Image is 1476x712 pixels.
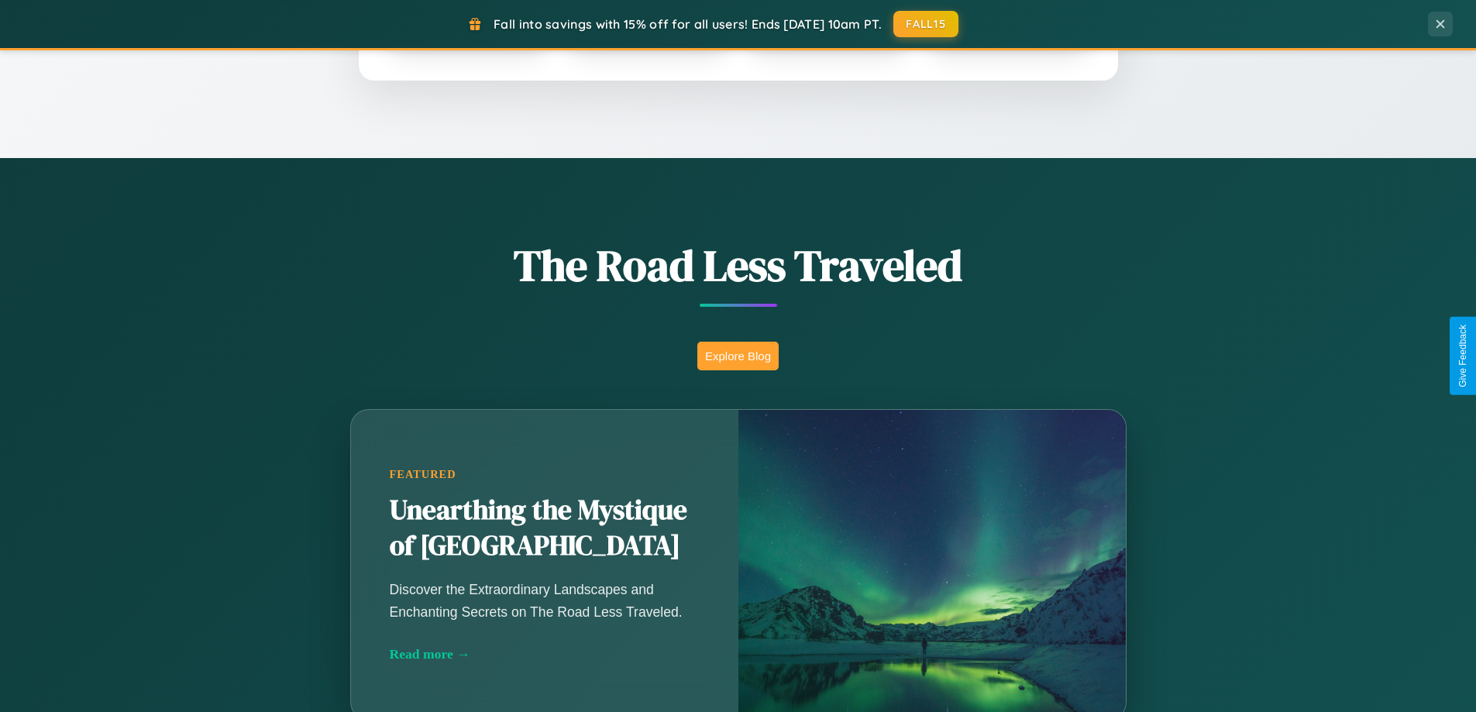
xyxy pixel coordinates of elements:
p: Discover the Extraordinary Landscapes and Enchanting Secrets on The Road Less Traveled. [390,579,700,622]
div: Read more → [390,646,700,662]
button: FALL15 [893,11,958,37]
div: Give Feedback [1457,325,1468,387]
h2: Unearthing the Mystique of [GEOGRAPHIC_DATA] [390,493,700,564]
div: Featured [390,468,700,481]
h1: The Road Less Traveled [274,236,1203,295]
button: Explore Blog [697,342,779,370]
span: Fall into savings with 15% off for all users! Ends [DATE] 10am PT. [494,16,882,32]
